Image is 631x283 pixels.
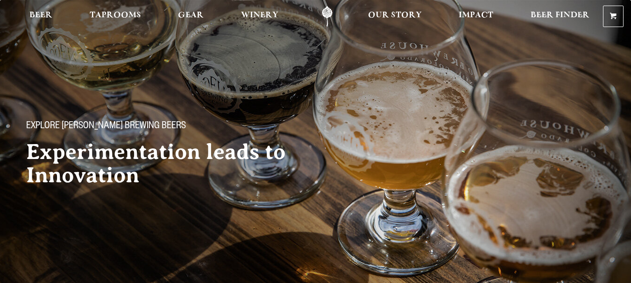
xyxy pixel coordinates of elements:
a: Our Story [362,6,428,27]
span: Beer [29,12,52,19]
a: Impact [453,6,499,27]
span: Taprooms [90,12,141,19]
span: Our Story [368,12,422,19]
a: Beer [23,6,58,27]
a: Winery [235,6,284,27]
h2: Experimentation leads to Innovation [26,140,318,187]
span: Impact [459,12,493,19]
a: Beer Finder [525,6,596,27]
a: Taprooms [84,6,147,27]
span: Beer Finder [531,12,589,19]
span: Explore [PERSON_NAME] Brewing Beers [26,121,186,133]
a: Odell Home [310,6,345,27]
span: Winery [241,12,278,19]
span: Gear [178,12,204,19]
a: Gear [172,6,210,27]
